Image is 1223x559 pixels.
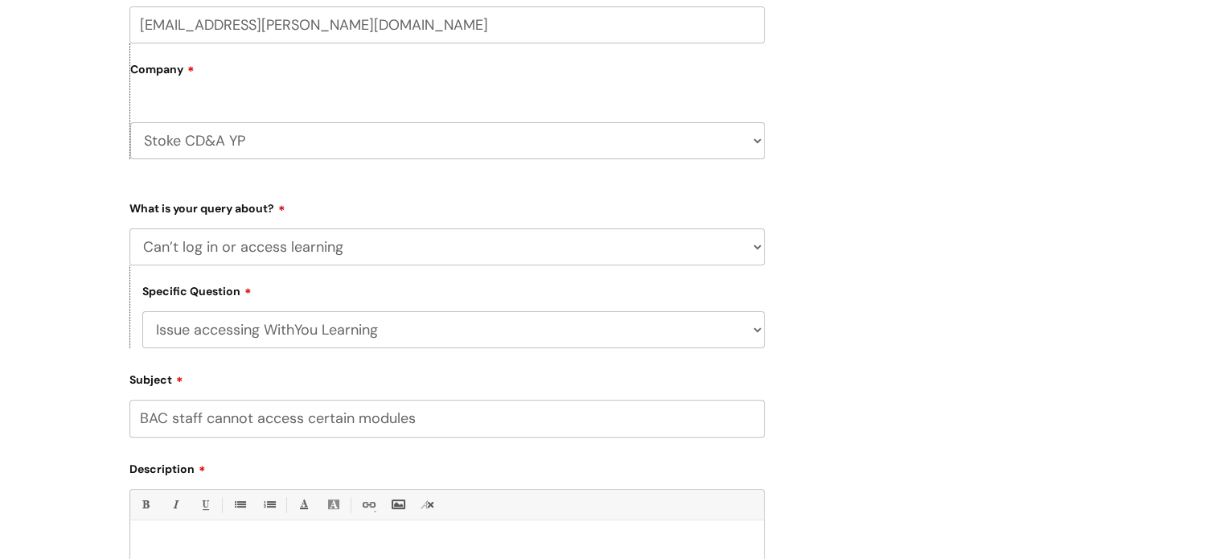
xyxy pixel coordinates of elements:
label: Specific Question [142,282,252,298]
a: Underline(Ctrl-U) [195,495,215,515]
a: Insert Image... [388,495,408,515]
label: Description [129,457,765,476]
a: Link [358,495,378,515]
a: Font Color [293,495,314,515]
input: Email [129,6,765,43]
a: • Unordered List (Ctrl-Shift-7) [229,495,249,515]
a: Remove formatting (Ctrl-\) [417,495,437,515]
a: Bold (Ctrl-B) [135,495,155,515]
label: What is your query about? [129,196,765,216]
a: 1. Ordered List (Ctrl-Shift-8) [259,495,279,515]
label: Company [130,57,765,93]
label: Subject [129,368,765,387]
a: Back Color [323,495,343,515]
a: Italic (Ctrl-I) [165,495,185,515]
